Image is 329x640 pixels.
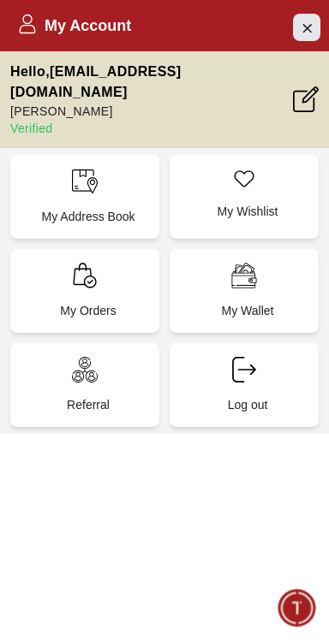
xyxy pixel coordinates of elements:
button: Close Account [293,14,320,41]
h2: My Account [17,14,131,38]
p: Referral [24,396,153,413]
p: My Wallet [183,302,312,319]
p: My Address Book [24,208,153,225]
p: My Orders [24,302,153,319]
p: Log out [183,396,312,413]
div: Chat Widget [278,590,316,627]
p: My Wishlist [183,203,312,220]
p: Verified [10,120,293,137]
p: Hello , [EMAIL_ADDRESS][DOMAIN_NAME] [10,62,293,103]
p: [PERSON_NAME] [10,103,293,120]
